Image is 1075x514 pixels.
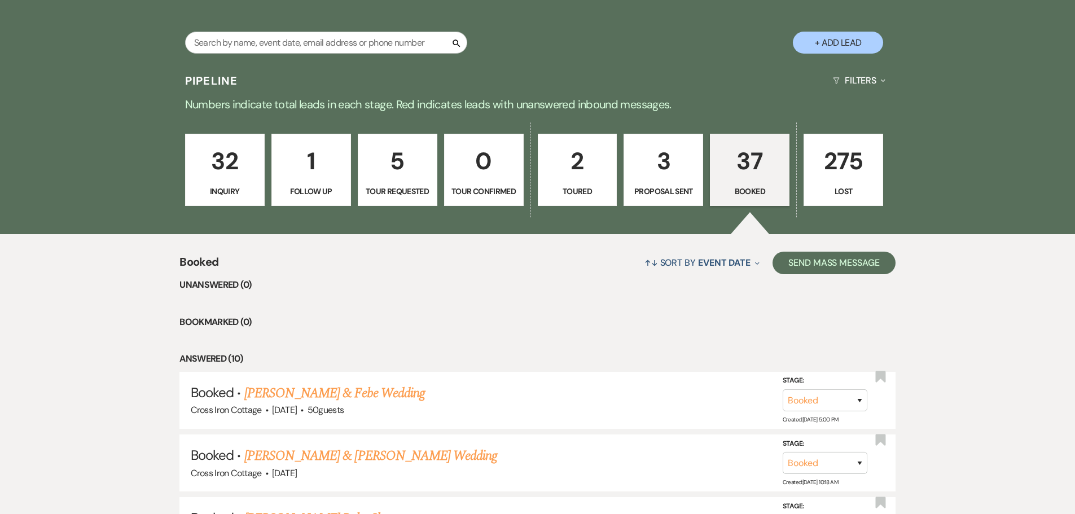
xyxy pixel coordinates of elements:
[644,257,658,269] span: ↑↓
[451,142,516,180] p: 0
[538,134,617,206] a: 2Toured
[793,32,883,54] button: + Add Lead
[783,438,867,450] label: Stage:
[783,500,867,513] label: Stage:
[279,185,344,197] p: Follow Up
[185,32,467,54] input: Search by name, event date, email address or phone number
[640,248,764,278] button: Sort By Event Date
[131,95,944,113] p: Numbers indicate total leads in each stage. Red indicates leads with unanswered inbound messages.
[272,467,297,479] span: [DATE]
[179,253,218,278] span: Booked
[451,185,516,197] p: Tour Confirmed
[244,383,425,403] a: [PERSON_NAME] & Febe Wedding
[783,416,839,423] span: Created: [DATE] 5:00 PM
[717,185,782,197] p: Booked
[308,404,344,416] span: 50 guests
[191,384,234,401] span: Booked
[279,142,344,180] p: 1
[365,185,430,197] p: Tour Requested
[783,478,838,486] span: Created: [DATE] 10:18 AM
[358,134,437,206] a: 5Tour Requested
[545,142,610,180] p: 2
[811,185,876,197] p: Lost
[244,446,497,466] a: [PERSON_NAME] & [PERSON_NAME] Wedding
[179,352,896,366] li: Answered (10)
[624,134,703,206] a: 3Proposal Sent
[192,185,257,197] p: Inquiry
[191,404,261,416] span: Cross Iron Cottage
[179,315,896,330] li: Bookmarked (0)
[191,446,234,464] span: Booked
[185,134,265,206] a: 32Inquiry
[191,467,261,479] span: Cross Iron Cottage
[828,65,890,95] button: Filters
[192,142,257,180] p: 32
[631,142,696,180] p: 3
[811,142,876,180] p: 275
[444,134,524,206] a: 0Tour Confirmed
[179,278,896,292] li: Unanswered (0)
[545,185,610,197] p: Toured
[717,142,782,180] p: 37
[631,185,696,197] p: Proposal Sent
[804,134,883,206] a: 275Lost
[272,404,297,416] span: [DATE]
[783,375,867,387] label: Stage:
[710,134,789,206] a: 37Booked
[271,134,351,206] a: 1Follow Up
[773,252,896,274] button: Send Mass Message
[698,257,751,269] span: Event Date
[185,73,238,89] h3: Pipeline
[365,142,430,180] p: 5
